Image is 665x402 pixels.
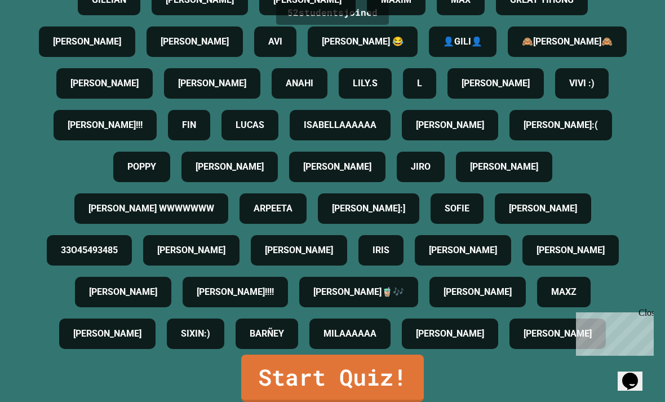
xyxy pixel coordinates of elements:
[68,118,143,132] h4: [PERSON_NAME]!!!
[524,327,592,341] h4: [PERSON_NAME]
[5,5,78,72] div: Chat with us now!Close
[470,160,538,174] h4: [PERSON_NAME]
[373,244,389,257] h4: IRIS
[181,327,210,341] h4: SIXIN:)
[268,35,282,48] h4: AVI
[313,285,404,299] h4: [PERSON_NAME]🧋🎶
[569,77,595,90] h4: VIVI :)
[286,77,313,90] h4: ANAHI
[304,118,376,132] h4: ISABELLAAAAAA
[127,160,156,174] h4: POPPY
[444,285,512,299] h4: [PERSON_NAME]
[88,202,214,215] h4: [PERSON_NAME] WWWWWWW
[618,357,654,391] iframe: chat widget
[509,202,577,215] h4: [PERSON_NAME]
[265,244,333,257] h4: [PERSON_NAME]
[236,118,264,132] h4: LUCAS
[303,160,371,174] h4: [PERSON_NAME]
[524,118,598,132] h4: [PERSON_NAME]:(
[537,244,605,257] h4: [PERSON_NAME]
[551,285,577,299] h4: MAXZ
[61,244,118,257] h4: 33O45493485
[417,77,422,90] h4: L
[161,35,229,48] h4: [PERSON_NAME]
[462,77,530,90] h4: [PERSON_NAME]
[241,355,424,402] a: Start Quiz!
[411,160,431,174] h4: JIRO
[353,77,378,90] h4: LILY.S
[522,35,613,48] h4: 🙈[PERSON_NAME]🙈
[73,327,141,341] h4: [PERSON_NAME]
[70,77,139,90] h4: [PERSON_NAME]
[323,327,376,341] h4: MILAAAAAA
[571,308,654,356] iframe: chat widget
[416,118,484,132] h4: [PERSON_NAME]
[196,160,264,174] h4: [PERSON_NAME]
[250,327,284,341] h4: BARÑEY
[443,35,482,48] h4: 👤GILI👤
[322,35,404,48] h4: [PERSON_NAME] 😂
[197,285,274,299] h4: [PERSON_NAME]!!!!
[332,202,405,215] h4: [PERSON_NAME]:]
[178,77,246,90] h4: [PERSON_NAME]
[89,285,157,299] h4: [PERSON_NAME]
[416,327,484,341] h4: [PERSON_NAME]
[429,244,497,257] h4: [PERSON_NAME]
[445,202,469,215] h4: SOFIE
[157,244,225,257] h4: [PERSON_NAME]
[254,202,292,215] h4: ARPEETA
[182,118,196,132] h4: FIN
[53,35,121,48] h4: [PERSON_NAME]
